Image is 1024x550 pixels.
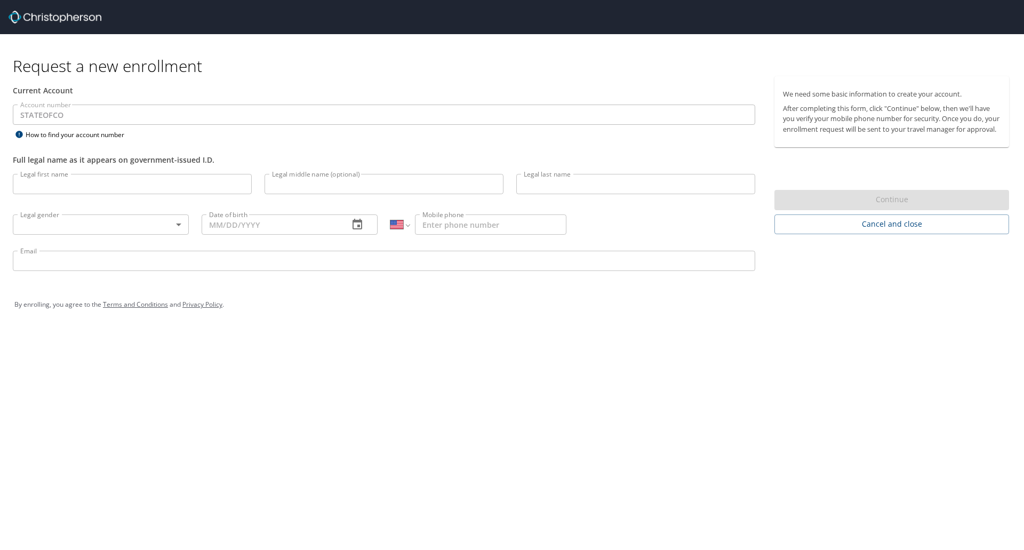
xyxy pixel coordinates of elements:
a: Privacy Policy [182,300,222,309]
button: Cancel and close [774,214,1009,234]
span: Cancel and close [783,218,1001,231]
input: Enter phone number [415,214,566,235]
div: How to find your account number [13,128,146,141]
input: MM/DD/YYYY [202,214,340,235]
div: ​ [13,214,189,235]
div: Full legal name as it appears on government-issued I.D. [13,154,755,165]
h1: Request a new enrollment [13,55,1018,76]
div: By enrolling, you agree to the and . [14,291,1010,318]
img: cbt logo [9,11,101,23]
p: After completing this form, click "Continue" below, then we'll have you verify your mobile phone ... [783,103,1001,134]
p: We need some basic information to create your account. [783,89,1001,99]
div: Current Account [13,85,755,96]
a: Terms and Conditions [103,300,168,309]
